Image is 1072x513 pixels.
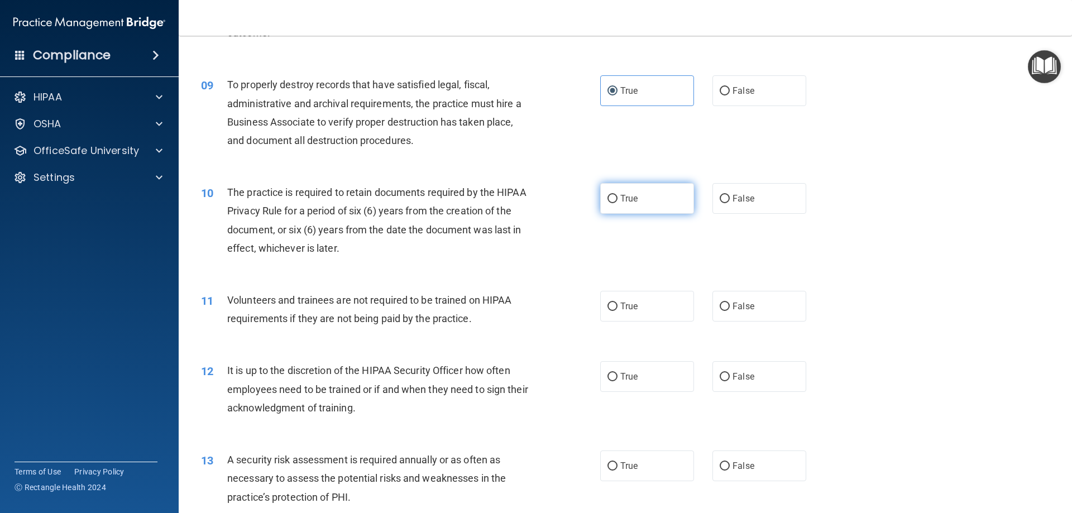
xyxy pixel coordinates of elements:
[33,171,75,184] p: Settings
[620,301,638,311] span: True
[720,373,730,381] input: False
[33,144,139,157] p: OfficeSafe University
[227,454,506,502] span: A security risk assessment is required annually or as often as necessary to assess the potential ...
[720,87,730,95] input: False
[227,365,528,413] span: It is up to the discretion of the HIPAA Security Officer how often employees need to be trained o...
[33,117,61,131] p: OSHA
[720,195,730,203] input: False
[13,144,162,157] a: OfficeSafe University
[733,301,754,311] span: False
[13,117,162,131] a: OSHA
[15,466,61,477] a: Terms of Use
[201,79,213,92] span: 09
[620,85,638,96] span: True
[733,193,754,204] span: False
[201,454,213,467] span: 13
[74,466,125,477] a: Privacy Policy
[607,195,618,203] input: True
[607,462,618,471] input: True
[733,85,754,96] span: False
[227,294,511,324] span: Volunteers and trainees are not required to be trained on HIPAA requirements if they are not bein...
[33,47,111,63] h4: Compliance
[13,171,162,184] a: Settings
[13,90,162,104] a: HIPAA
[201,186,213,200] span: 10
[201,294,213,308] span: 11
[33,90,62,104] p: HIPAA
[1028,50,1061,83] button: Open Resource Center
[227,79,521,146] span: To properly destroy records that have satisfied legal, fiscal, administrative and archival requir...
[227,186,527,254] span: The practice is required to retain documents required by the HIPAA Privacy Rule for a period of s...
[620,371,638,382] span: True
[733,371,754,382] span: False
[13,12,165,34] img: PMB logo
[607,373,618,381] input: True
[607,303,618,311] input: True
[733,461,754,471] span: False
[607,87,618,95] input: True
[201,365,213,378] span: 12
[720,303,730,311] input: False
[620,193,638,204] span: True
[720,462,730,471] input: False
[620,461,638,471] span: True
[15,482,106,493] span: Ⓒ Rectangle Health 2024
